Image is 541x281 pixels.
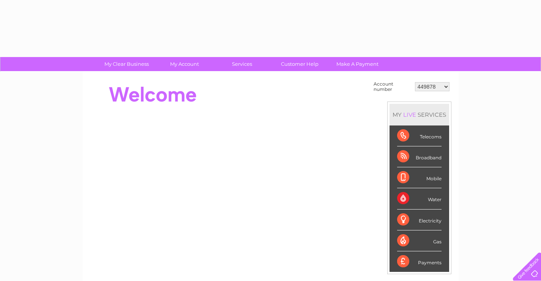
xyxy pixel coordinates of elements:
[326,57,389,71] a: Make A Payment
[397,167,442,188] div: Mobile
[372,79,413,94] td: Account number
[397,210,442,230] div: Electricity
[402,111,418,118] div: LIVE
[95,57,158,71] a: My Clear Business
[153,57,216,71] a: My Account
[268,57,331,71] a: Customer Help
[397,146,442,167] div: Broadband
[397,125,442,146] div: Telecoms
[390,104,449,125] div: MY SERVICES
[397,188,442,209] div: Water
[397,230,442,251] div: Gas
[397,251,442,272] div: Payments
[211,57,273,71] a: Services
